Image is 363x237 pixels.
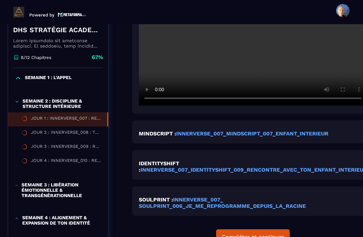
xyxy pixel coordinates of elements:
div: JOUR 1 : INNERVERSE_007 : RENCONTRE AVEC TON ENFANT INTÉRIEUR [31,116,100,123]
h4: DHS STRATÉGIE ACADEMY™ – EFFUSION [13,25,103,35]
p: SEMAINE 3 : LIBÉRATION ÉMOTIONNELLE & TRANSGÉNÉRATIONNELLE [22,182,102,198]
div: JOUR 3 : INNERVERSE_009 : RENFORCE TON MINDSET [31,144,102,151]
p: Powered by [29,12,54,17]
strong: MINDSCRIPT : [139,130,176,137]
img: logo [58,12,86,17]
p: SEMAINE 1 : L'APPEL [25,75,72,81]
strong: IDENTITYSHIFT : [139,160,179,173]
div: JOUR 2 : INNERVERSE_008 : TU VIENS D'ACTIVER TON NOUVEAU CYCLE [31,130,102,137]
strong: SOULPRINT : [139,196,173,203]
div: JOUR 4 : INNERVERSE_010 : REPRENDS TON POUVOIR [31,158,102,165]
p: 67% [92,54,103,61]
img: logo-branding [13,7,24,17]
p: 8/12 Chapitres [21,55,51,60]
p: Lorem ipsumdolo sit ametconse adipisci. El seddoeiu, temp incidid utla et dolo ma aliqu enimadmi ... [13,38,103,49]
a: INNERVERSE_007_MINDSCRIPT_007_ENFANT_INTERIEUR [176,130,328,137]
p: SEMAINE 2 : DISCIPLINE & STRUCTURE INTÉRIEURE [23,98,102,109]
p: SEMAINE 4 : ALIGNEMENT & EXPANSION DE TON IDENTITÉ [22,215,102,226]
a: INNERVERSE_007_ SOULPRINT_006_JE_ME_REPROGRAMME_DEPUIS_LA_RACINE [139,196,306,209]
